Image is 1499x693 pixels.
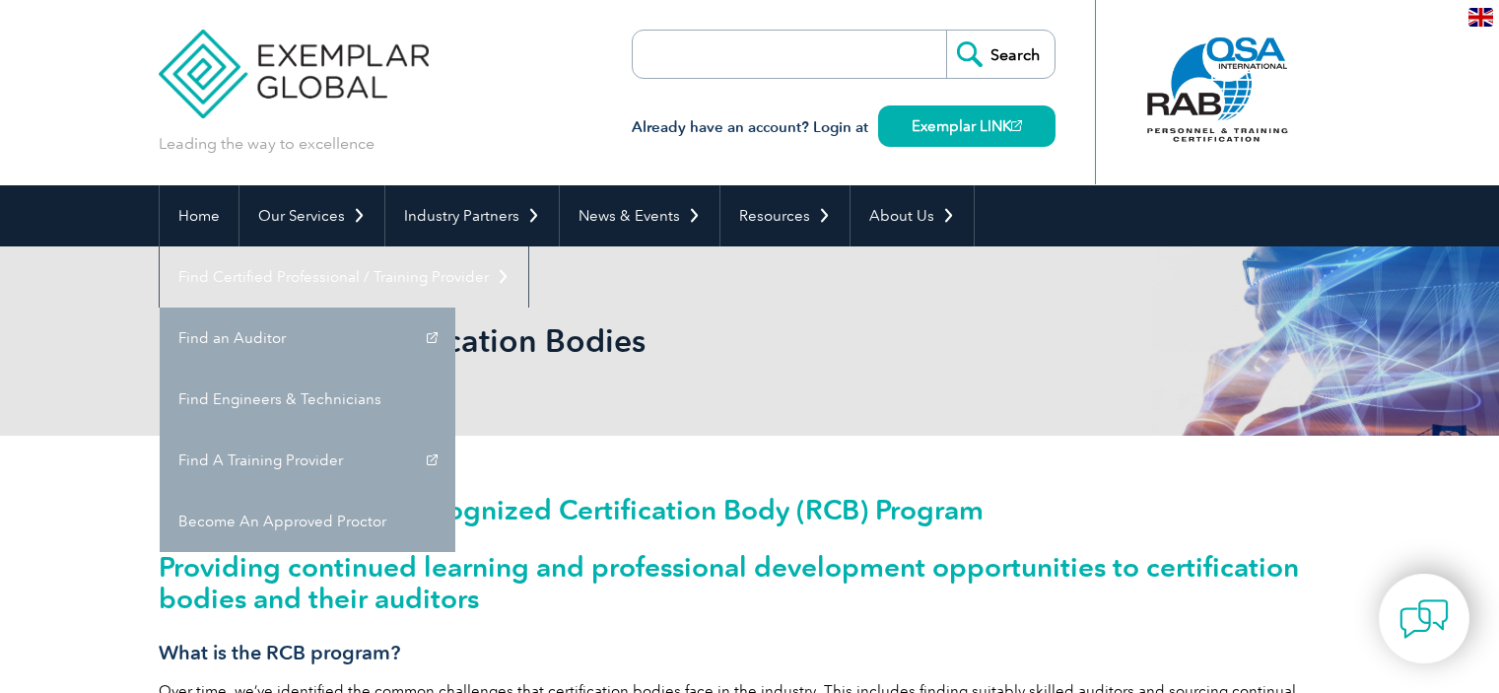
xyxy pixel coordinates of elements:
a: Home [160,185,238,246]
img: contact-chat.png [1399,594,1449,644]
img: en [1468,8,1493,27]
h3: Already have an account? Login at [632,115,1056,140]
a: News & Events [560,185,719,246]
h1: Exemplar Global’s Recognized Certification Body (RCB) Program [159,495,1341,524]
h3: What is the RCB program? [159,641,1341,665]
a: Exemplar LINK [878,105,1056,147]
h2: Providing continued learning and professional development opportunities to certification bodies a... [159,551,1341,614]
a: Find Certified Professional / Training Provider [160,246,528,308]
h2: Programs for Certification Bodies [159,325,987,357]
a: Become An Approved Proctor [160,491,455,552]
a: Resources [720,185,850,246]
a: Find Engineers & Technicians [160,369,455,430]
a: Our Services [239,185,384,246]
a: Industry Partners [385,185,559,246]
a: Find an Auditor [160,308,455,369]
a: Find A Training Provider [160,430,455,491]
input: Search [946,31,1055,78]
img: open_square.png [1011,120,1022,131]
a: About Us [851,185,974,246]
p: Leading the way to excellence [159,133,375,155]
